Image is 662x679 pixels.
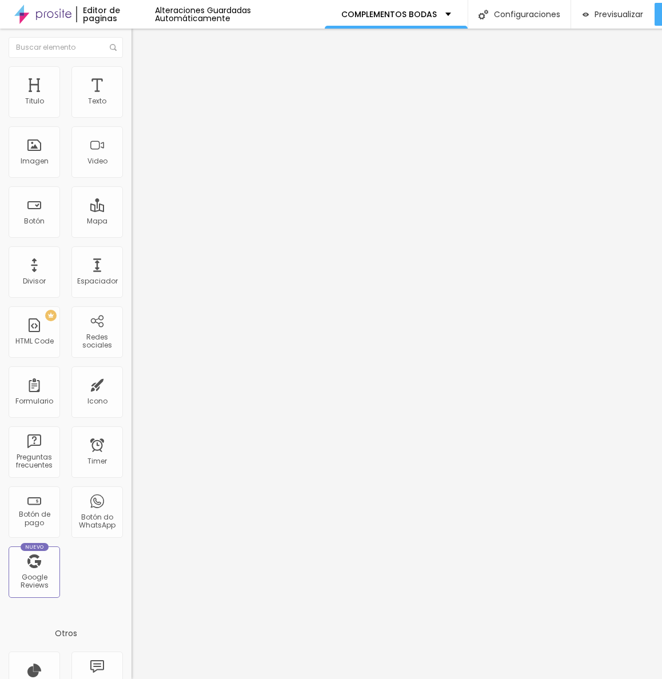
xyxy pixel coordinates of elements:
div: Timer [87,457,107,465]
div: Editor de paginas [76,6,155,22]
button: Previsualizar [571,3,655,26]
p: COMPLEMENTOS BODAS [341,10,437,18]
div: Preguntas frecuentes [11,453,57,470]
img: Icone [110,44,117,51]
div: Espaciador [77,277,118,285]
div: Icono [87,397,107,405]
div: Texto [88,97,106,105]
img: Icone [478,10,488,19]
div: Mapa [87,217,107,225]
div: Formulario [15,397,53,405]
div: Imagen [21,157,49,165]
div: Botón de pago [11,510,57,527]
span: Previsualizar [595,10,643,19]
div: Redes sociales [74,333,119,350]
div: Video [87,157,107,165]
div: Botón do WhatsApp [74,513,119,530]
div: HTML Code [15,337,54,345]
div: Divisor [23,277,46,285]
input: Buscar elemento [9,37,123,58]
img: view-1.svg [583,10,589,19]
div: Titulo [25,97,44,105]
div: Botón [24,217,45,225]
div: Nuevo [21,543,49,551]
div: Alteraciones Guardadas Automáticamente [155,6,325,22]
div: Google Reviews [11,573,57,590]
